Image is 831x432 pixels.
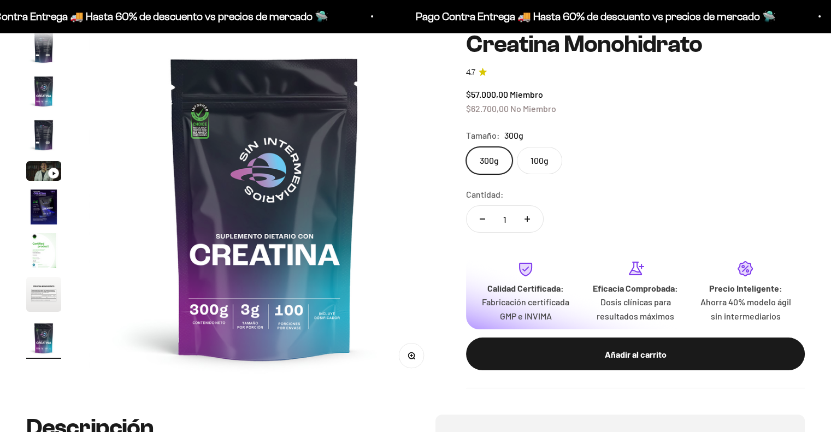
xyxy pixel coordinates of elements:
button: Ir al artículo 6 [26,190,61,228]
button: Reducir cantidad [467,206,498,232]
img: Creatina Monohidrato [26,190,61,224]
label: Cantidad: [466,187,504,202]
strong: Precio Inteligente: [709,283,782,293]
p: Dosis clínicas para resultados máximos [590,295,682,323]
span: $57.000,00 [466,89,508,99]
button: Ir al artículo 4 [26,117,61,156]
img: Creatina Monohidrato [26,233,61,268]
button: Ir al artículo 3 [26,74,61,112]
img: Creatina Monohidrato [26,30,61,65]
legend: Tamaño: [466,128,500,143]
p: Pago Contra Entrega 🚚 Hasta 60% de descuento vs precios de mercado 🛸 [415,8,775,25]
button: Ir al artículo 2 [26,30,61,68]
p: Fabricación certificada GMP e INVIMA [479,295,571,323]
img: Creatina Monohidrato [26,321,61,356]
button: Ir al artículo 7 [26,233,61,271]
a: 4.74.7 de 5.0 estrellas [466,67,805,79]
button: Ir al artículo 9 [26,321,61,359]
button: Ir al artículo 5 [26,161,61,184]
p: Ahorra 40% modelo ágil sin intermediarios [699,295,792,323]
img: Creatina Monohidrato [89,31,441,383]
img: Creatina Monohidrato [26,74,61,109]
h1: Creatina Monohidrato [466,31,805,57]
img: Creatina Monohidrato [26,277,61,312]
span: $62.700,00 [466,103,509,114]
strong: Calidad Certificada: [487,283,564,293]
span: Miembro [510,89,543,99]
button: Aumentar cantidad [511,206,543,232]
span: 300g [504,128,523,143]
div: Añadir al carrito [488,347,783,362]
strong: Eficacia Comprobada: [593,283,678,293]
img: Creatina Monohidrato [26,117,61,152]
button: Añadir al carrito [466,338,805,370]
span: 4.7 [466,67,475,79]
span: No Miembro [510,103,556,114]
button: Ir al artículo 8 [26,277,61,315]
